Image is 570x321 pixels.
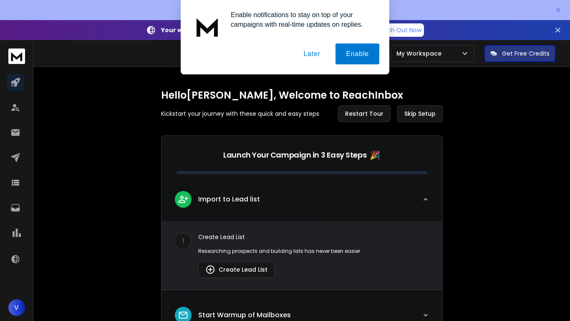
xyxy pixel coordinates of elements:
[161,89,443,102] h1: Hello [PERSON_NAME] , Welcome to ReachInbox
[293,43,330,64] button: Later
[404,110,436,118] span: Skip Setup
[178,194,189,204] img: lead
[370,149,380,161] span: 🎉
[198,261,275,278] button: Create Lead List
[335,43,379,64] button: Enable
[223,149,366,161] p: Launch Your Campaign in 3 Easy Steps
[161,184,442,221] button: leadImport to Lead list
[161,110,319,118] p: Kickstart your journey with these quick and easy steps
[191,10,224,43] img: notification icon
[178,310,189,321] img: lead
[224,10,379,29] div: Enable notifications to stay on top of your campaigns with real-time updates on replies.
[338,105,391,122] button: Restart Tour
[205,265,215,275] img: lead
[198,248,429,255] p: Researching prospects and building lists has never been easier.
[161,221,442,290] div: leadImport to Lead list
[8,299,25,316] button: V
[198,233,429,241] p: Create Lead List
[198,194,260,204] p: Import to Lead list
[198,310,291,320] p: Start Warmup of Mailboxes
[397,105,443,122] button: Skip Setup
[175,233,192,250] div: 1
